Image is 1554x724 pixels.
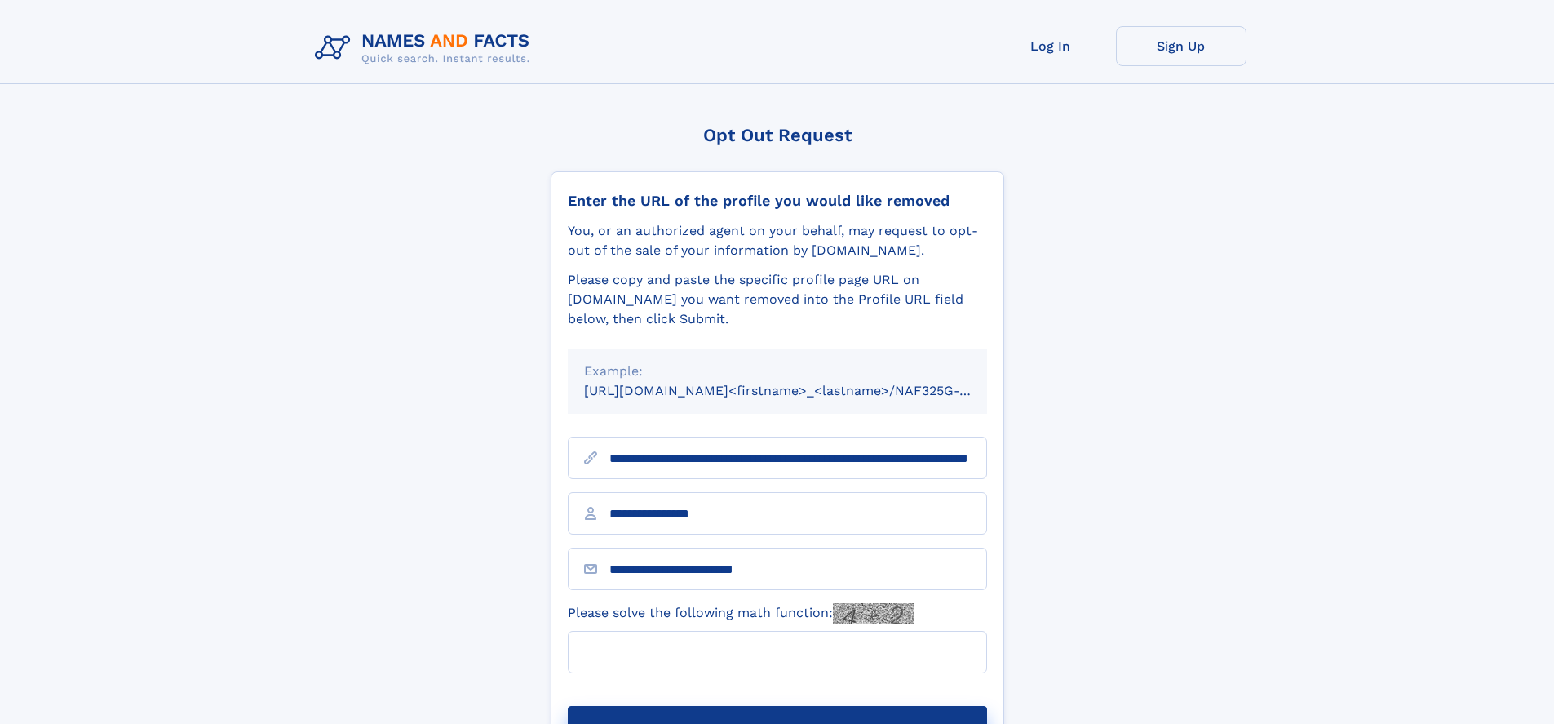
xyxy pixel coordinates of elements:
small: [URL][DOMAIN_NAME]<firstname>_<lastname>/NAF325G-xxxxxxxx [584,383,1018,398]
div: Opt Out Request [551,125,1004,145]
div: Please copy and paste the specific profile page URL on [DOMAIN_NAME] you want removed into the Pr... [568,270,987,329]
a: Sign Up [1116,26,1246,66]
a: Log In [985,26,1116,66]
label: Please solve the following math function: [568,603,914,624]
div: Enter the URL of the profile you would like removed [568,192,987,210]
img: Logo Names and Facts [308,26,543,70]
div: Example: [584,362,971,381]
div: You, or an authorized agent on your behalf, may request to opt-out of the sale of your informatio... [568,221,987,260]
